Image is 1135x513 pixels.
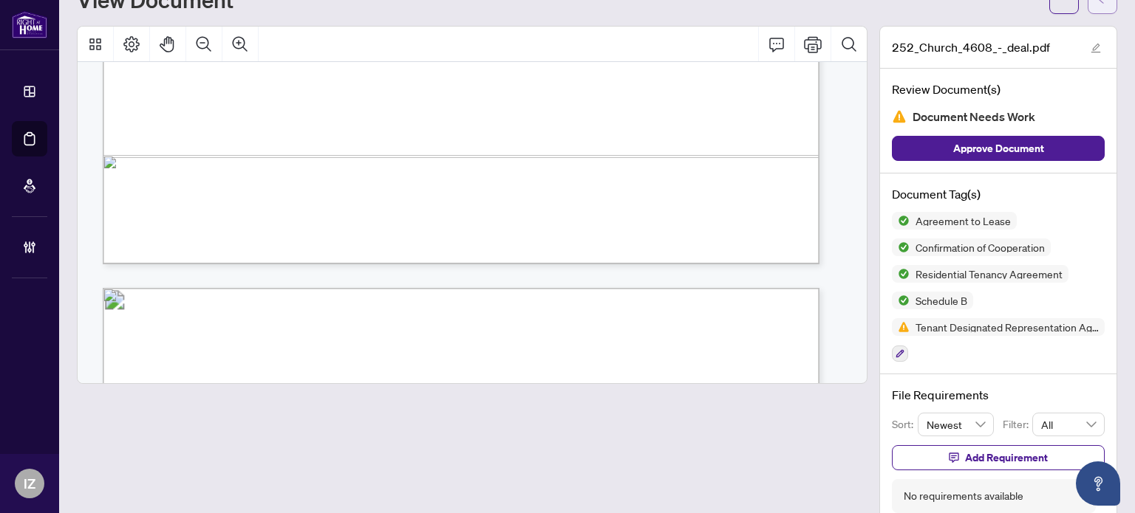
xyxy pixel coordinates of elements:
span: IZ [24,473,35,494]
img: Status Icon [892,318,910,336]
span: Approve Document [953,137,1044,160]
span: Agreement to Lease [910,216,1017,226]
p: Sort: [892,416,918,433]
span: Newest [927,413,986,435]
button: Open asap [1076,461,1120,506]
span: 252_Church_4608_-_deal.pdf [892,38,1050,56]
span: All [1041,413,1096,435]
img: Status Icon [892,265,910,283]
span: Schedule B [910,295,973,306]
span: edit [1091,43,1101,53]
span: Add Requirement [965,446,1048,469]
div: No requirements available [904,488,1023,504]
span: Residential Tenancy Agreement [910,269,1068,279]
img: Status Icon [892,212,910,230]
button: Approve Document [892,136,1105,161]
img: Status Icon [892,292,910,309]
img: Document Status [892,109,907,124]
span: Confirmation of Cooperation [910,242,1051,252]
button: Add Requirement [892,445,1105,470]
span: Document Needs Work [913,107,1035,127]
img: logo [12,11,47,38]
h4: Review Document(s) [892,80,1105,98]
span: Tenant Designated Representation Agreement [910,322,1105,332]
p: Filter: [1003,416,1032,433]
img: Status Icon [892,238,910,256]
h4: Document Tag(s) [892,185,1105,203]
h4: File Requirements [892,386,1105,404]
